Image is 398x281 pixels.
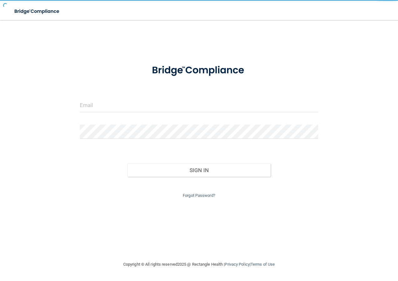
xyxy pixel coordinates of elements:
a: Privacy Policy [225,262,249,267]
img: bridge_compliance_login_screen.278c3ca4.svg [9,5,65,18]
div: Copyright © All rights reserved 2025 @ Rectangle Health | | [85,254,313,274]
button: Sign In [127,163,271,177]
input: Email [80,98,319,112]
a: Forgot Password? [183,193,215,198]
a: Terms of Use [251,262,275,267]
img: bridge_compliance_login_screen.278c3ca4.svg [142,58,256,83]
